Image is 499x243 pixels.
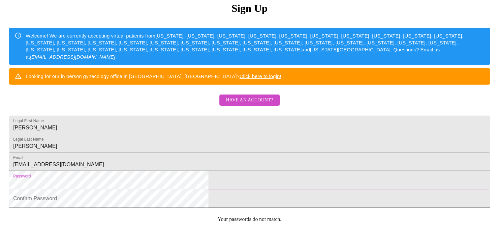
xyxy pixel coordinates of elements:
div: Welcome! We are currently accepting virtual patients from [US_STATE], [US_STATE], [US_STATE], [US... [26,30,484,63]
a: Click here to login! [239,73,281,79]
a: Have an account? [218,102,281,107]
div: Looking for our in person gynecology office in [GEOGRAPHIC_DATA], [GEOGRAPHIC_DATA]? [26,70,281,82]
span: Have an account? [226,96,273,104]
h3: Sign Up [9,2,490,14]
button: Have an account? [219,94,280,106]
em: [EMAIL_ADDRESS][DOMAIN_NAME] [30,54,115,60]
p: Your passwords do not match. [9,216,490,222]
